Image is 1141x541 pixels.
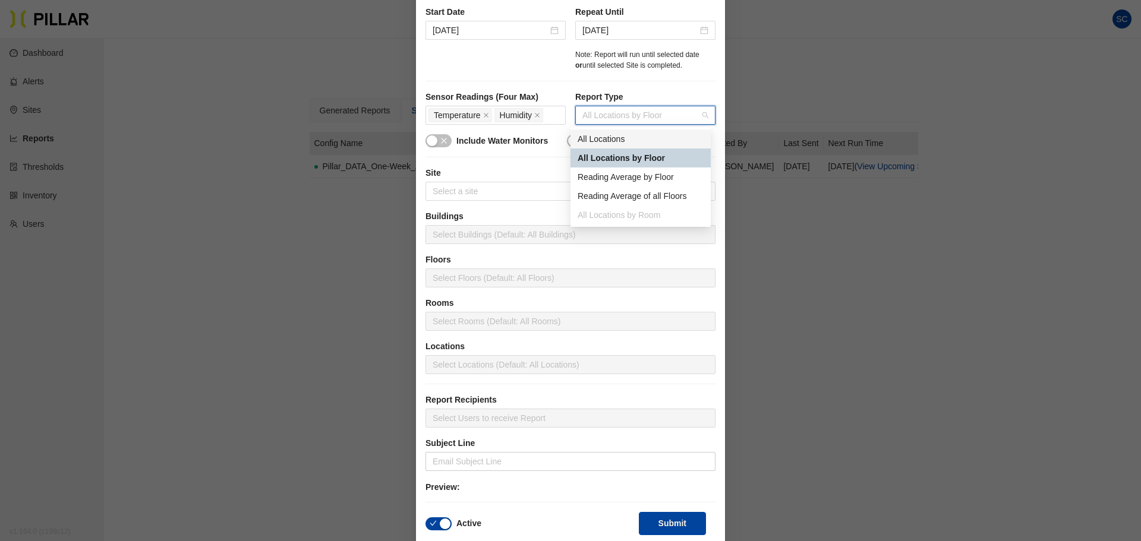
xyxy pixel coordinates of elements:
[575,6,716,18] label: Repeat Until
[425,394,716,406] label: Report Recipients
[425,482,460,492] span: Preview:
[425,452,716,471] input: Email Subject Line
[430,520,437,527] span: check
[425,6,566,18] label: Start Date
[425,297,716,309] label: Rooms
[440,137,447,144] span: close
[456,135,548,147] label: Include Water Monitors
[575,49,716,72] div: Note: Report will run until selected date until selected Site is completed.
[483,112,489,119] span: close
[425,437,716,450] label: Subject Line
[578,132,704,145] div: All Locations
[578,151,704,164] div: All Locations by Floor
[425,210,716,223] label: Buildings
[578,208,704,222] div: All Locations by Room
[578,170,704,184] div: Reading Average by Floor
[434,109,481,122] span: Temperature
[570,167,711,186] div: Reading Average by Floor
[570,205,711,224] div: All Locations by Room
[570,148,711,167] div: All Locations by Floor
[578,189,704,203] div: Reading Average of all Floors
[639,512,706,535] button: Submit
[456,517,481,530] label: Active
[425,340,716,353] label: Locations
[582,106,708,124] span: All Locations by Floor
[582,24,698,37] input: Apr 8, 2026
[500,109,532,122] span: Humidity
[575,91,716,103] label: Report Type
[570,186,711,205] div: Reading Average of all Floors
[425,254,716,266] label: Floors
[425,167,716,179] label: Site
[570,129,711,148] div: All Locations
[425,91,566,103] label: Sensor Readings (Four Max)
[433,24,548,37] input: Oct 8, 2025
[575,61,582,69] span: or
[534,112,540,119] span: close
